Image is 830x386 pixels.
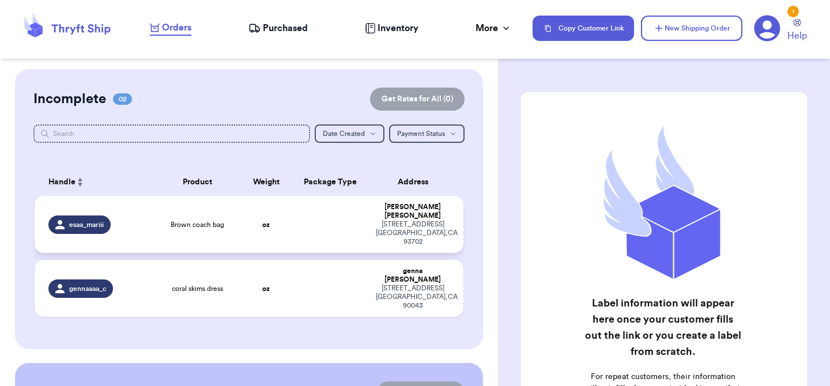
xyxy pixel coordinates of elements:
button: Copy Customer Link [533,16,634,41]
span: Inventory [378,21,418,35]
span: Date Created [323,130,365,137]
th: Product [154,168,240,196]
span: Handle [48,176,76,188]
a: Inventory [365,21,418,35]
span: 02 [113,93,132,105]
span: esaa_mariii [69,220,104,229]
div: [PERSON_NAME] [PERSON_NAME] [376,203,450,220]
th: Weight [240,168,292,196]
input: Search [33,124,310,143]
a: Help [787,19,807,43]
span: gennaaaa_c [69,284,106,293]
a: Purchased [248,21,308,35]
strong: oz [262,221,270,228]
button: New Shipping Order [641,16,742,41]
a: Orders [150,21,191,36]
strong: oz [262,285,270,292]
th: Package Type [292,168,369,196]
button: Sort ascending [76,175,85,189]
div: More [476,21,512,35]
h2: Label information will appear here once your customer fills out the link or you create a label fr... [583,295,742,359]
button: Get Rates for All (0) [370,88,465,111]
span: Purchased [263,21,308,35]
div: 1 [787,6,799,17]
div: [STREET_ADDRESS] [GEOGRAPHIC_DATA] , CA 90043 [376,284,450,310]
h2: Incomplete [33,90,106,108]
a: 1 [754,15,780,41]
span: Brown coach bag [171,220,224,229]
span: coral skims dress [172,284,223,293]
span: Help [787,29,807,43]
span: Orders [162,21,191,35]
button: Payment Status [389,124,465,143]
th: Address [369,168,463,196]
div: genna [PERSON_NAME] [376,267,450,284]
div: [STREET_ADDRESS] [GEOGRAPHIC_DATA] , CA 93702 [376,220,450,246]
span: Payment Status [397,130,445,137]
button: Date Created [315,124,384,143]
